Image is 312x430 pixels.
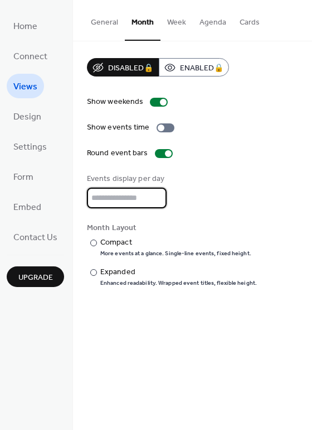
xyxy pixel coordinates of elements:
a: Form [7,164,40,189]
div: Show events time [87,122,150,133]
span: Views [13,78,37,96]
a: Settings [7,134,53,159]
span: Home [13,18,37,36]
span: Connect [13,48,47,66]
div: Show weekends [87,96,143,108]
span: Contact Us [13,229,57,247]
a: Views [7,74,44,98]
div: Expanded [100,266,255,278]
div: Compact [100,237,249,249]
a: Connect [7,44,54,68]
a: Home [7,13,44,38]
span: Embed [13,199,41,217]
div: Month Layout [87,222,296,234]
span: Design [13,108,41,126]
button: Upgrade [7,266,64,287]
div: Events display per day [87,173,164,185]
div: Round event bars [87,147,148,159]
span: Form [13,169,33,187]
a: Design [7,104,48,128]
div: More events at a glance. Single-line events, fixed height. [100,250,251,257]
a: Contact Us [7,224,64,249]
span: Upgrade [18,272,53,284]
div: Enhanced readability. Wrapped event titles, flexible height. [100,279,257,287]
span: Settings [13,138,47,156]
a: Embed [7,194,48,219]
